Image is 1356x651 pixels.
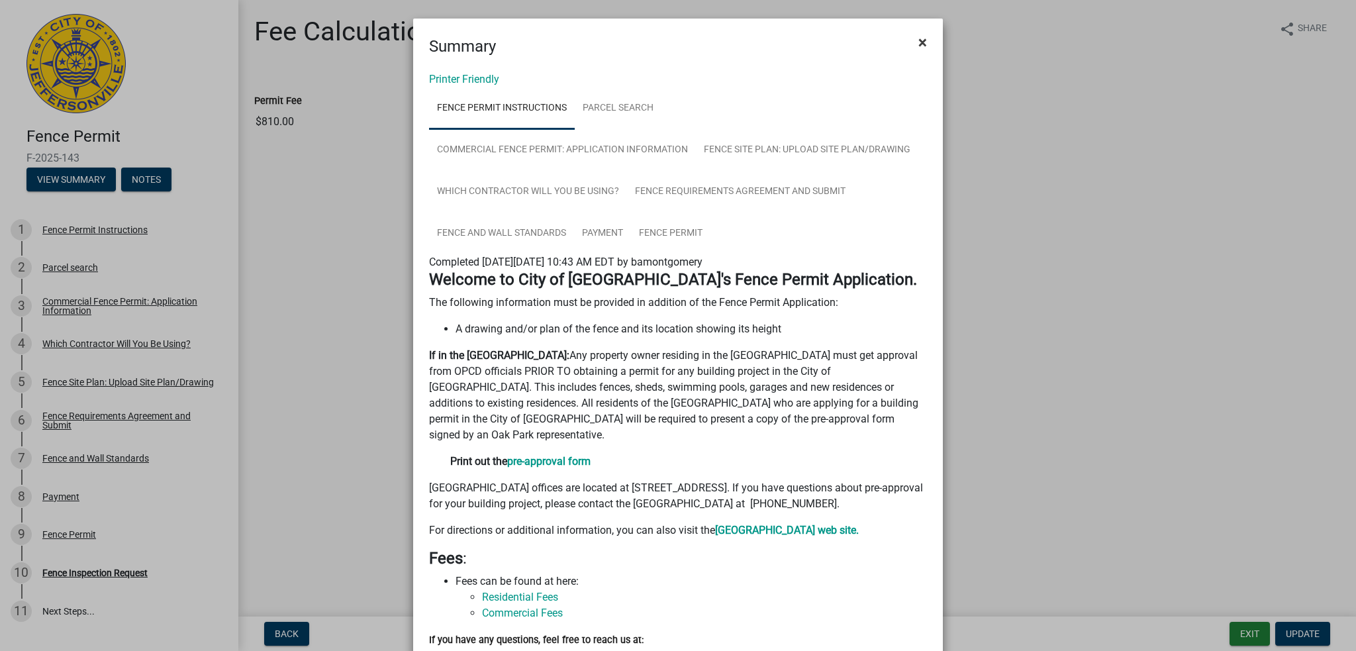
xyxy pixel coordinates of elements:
p: The following information must be provided in addition of the Fence Permit Application: [429,295,927,311]
a: Parcel search [575,87,661,130]
strong: Welcome to City of [GEOGRAPHIC_DATA]'s Fence Permit Application. [429,270,917,289]
strong: Print out the [450,455,507,468]
li: Fees can be found at here: [456,574,927,621]
strong: If in the [GEOGRAPHIC_DATA]: [429,349,569,362]
a: Fence Requirements Agreement and Submit [627,171,853,213]
strong: Fees [429,549,463,568]
h4: Summary [429,34,496,58]
span: × [918,33,927,52]
a: pre-approval form [507,455,591,468]
a: [GEOGRAPHIC_DATA] web site. [715,524,859,536]
span: Completed [DATE][DATE] 10:43 AM EDT by bamontgomery [429,256,702,268]
p: For directions or additional information, you can also visit the [429,523,927,538]
a: Fence Permit [631,213,710,255]
a: Fence and Wall Standards [429,213,574,255]
a: Residential Fees [482,591,558,603]
p: [GEOGRAPHIC_DATA] offices are located at [STREET_ADDRESS]. If you have questions about pre-approv... [429,480,927,512]
label: If you have any questions, feel free to reach us at: [429,636,644,645]
p: Any property owner residing in the [GEOGRAPHIC_DATA] must get approval from OPCD officials PRIOR ... [429,348,927,443]
a: Printer Friendly [429,73,499,85]
li: A drawing and/or plan of the fence and its location showing its height [456,321,927,337]
button: Close [908,24,938,61]
a: Which Contractor Will You Be Using? [429,171,627,213]
a: Commercial Fees [482,607,563,619]
a: Payment [574,213,631,255]
a: Fence Site Plan: Upload Site Plan/Drawing [696,129,918,172]
h4: : [429,549,927,568]
a: Fence Permit Instructions [429,87,575,130]
a: Commercial Fence Permit: Application Information [429,129,696,172]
